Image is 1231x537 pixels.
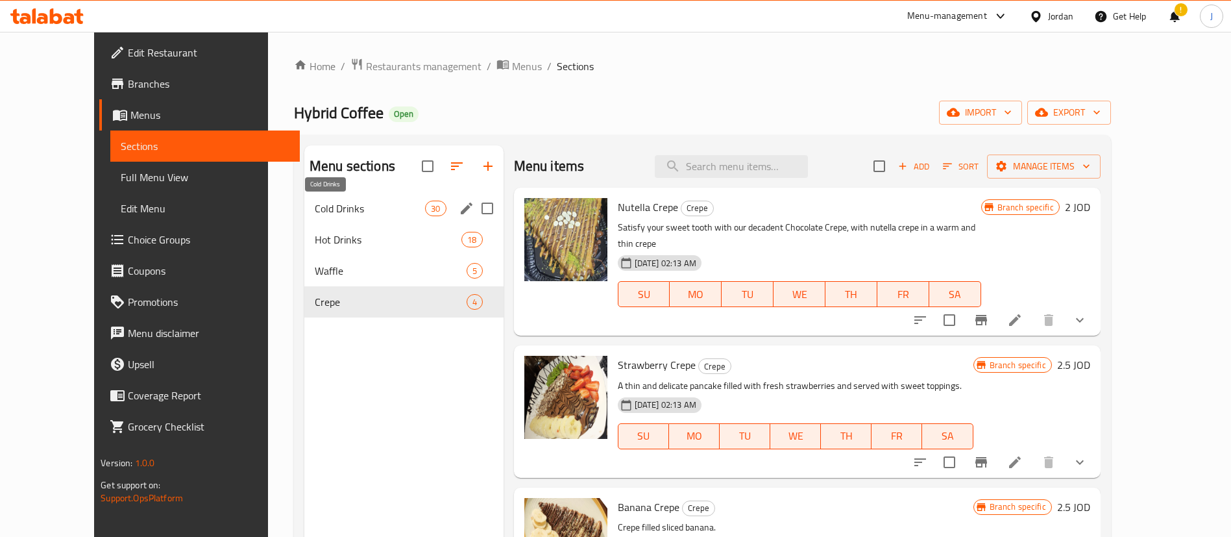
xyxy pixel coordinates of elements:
span: SA [927,427,968,445]
span: Crepe [681,201,713,216]
button: delete [1033,447,1064,478]
span: Branches [128,76,289,92]
span: Crepe [683,501,714,516]
span: FR [877,427,917,445]
img: Nutella Crepe [524,198,607,281]
a: Edit menu item [1007,312,1023,328]
span: WE [779,285,820,304]
span: Grocery Checklist [128,419,289,434]
span: Nutella Crepe [618,197,678,217]
span: 30 [426,203,445,215]
span: 18 [462,234,481,246]
button: FR [871,423,922,449]
span: Coupons [128,263,289,279]
button: show more [1064,305,1095,336]
h6: 2.5 JOD [1057,356,1090,374]
a: Promotions [99,286,300,318]
span: Strawberry Crepe [618,355,696,375]
a: Menus [496,58,542,75]
span: WE [775,427,816,445]
span: TU [725,427,765,445]
div: Cold Drinks30edit [304,193,504,224]
div: Open [389,106,419,122]
span: Waffle [315,263,467,279]
span: Sections [557,58,594,74]
span: Choice Groups [128,232,289,247]
span: Coverage Report [128,388,289,403]
li: / [547,58,552,74]
button: show more [1064,447,1095,478]
input: search [655,155,808,178]
button: TH [821,423,871,449]
span: Promotions [128,294,289,310]
button: SA [929,281,981,307]
button: Manage items [987,155,1101,179]
span: [DATE] 02:13 AM [629,257,701,269]
button: Branch-specific-item [966,305,997,336]
span: Select section [866,153,893,180]
button: SU [618,423,669,449]
a: Home [294,58,335,74]
button: Sort [940,156,982,177]
a: Sections [110,131,300,162]
span: import [949,105,1012,121]
span: export [1038,105,1101,121]
a: Edit menu item [1007,455,1023,470]
h2: Menu sections [310,156,395,176]
button: TH [825,281,877,307]
a: Branches [99,68,300,99]
svg: Show Choices [1072,312,1088,328]
button: SA [922,423,973,449]
button: Add section [472,151,504,182]
div: Crepe [682,501,715,516]
span: Select all sections [414,153,441,180]
button: MO [669,423,720,449]
button: FR [877,281,929,307]
button: export [1027,101,1111,125]
img: Strawberry Crepe [524,356,607,439]
span: Branch specific [984,501,1051,513]
span: Edit Restaurant [128,45,289,60]
h6: 2.5 JOD [1057,498,1090,516]
div: items [467,263,483,279]
span: Crepe [699,359,731,374]
span: Sort items [934,156,987,177]
span: Open [389,108,419,119]
span: Cold Drinks [315,201,425,216]
a: Choice Groups [99,224,300,255]
a: Restaurants management [350,58,481,75]
a: Grocery Checklist [99,411,300,442]
div: Crepe [315,294,467,310]
span: [DATE] 02:13 AM [629,399,701,411]
button: WE [770,423,821,449]
p: Satisfy your sweet tooth with our decadent Chocolate Crepe, with nutella crepe in a warm and thin... [618,219,981,252]
span: Menu disclaimer [128,325,289,341]
li: / [487,58,491,74]
button: TU [720,423,770,449]
div: Waffle5 [304,255,504,286]
button: delete [1033,305,1064,336]
span: TH [826,427,866,445]
span: MO [674,427,714,445]
span: Hybrid Coffee [294,98,384,127]
a: Full Menu View [110,162,300,193]
span: Add [896,159,931,174]
span: Sort [943,159,979,174]
span: Sections [121,138,289,154]
div: Jordan [1048,9,1073,23]
button: Branch-specific-item [966,447,997,478]
svg: Show Choices [1072,455,1088,470]
a: Edit Restaurant [99,37,300,68]
div: Crepe4 [304,286,504,318]
p: Crepe filled sliced banana. [618,519,973,536]
span: Upsell [128,356,289,372]
a: Menus [99,99,300,131]
a: Support.OpsPlatform [101,490,183,506]
nav: breadcrumb [294,58,1111,75]
span: Select to update [936,449,963,476]
span: Full Menu View [121,169,289,185]
span: Get support on: [101,477,160,493]
span: Branch specific [992,201,1059,214]
span: Hot Drinks [315,232,461,247]
button: SU [618,281,670,307]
